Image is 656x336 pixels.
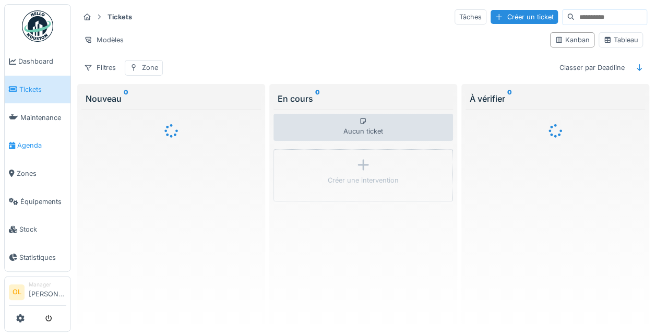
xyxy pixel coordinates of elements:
[5,47,70,76] a: Dashboard
[5,160,70,188] a: Zones
[5,103,70,131] a: Maintenance
[328,175,399,185] div: Créer une intervention
[603,35,638,45] div: Tableau
[9,284,25,300] li: OL
[19,224,66,234] span: Stock
[19,85,66,94] span: Tickets
[507,92,512,105] sup: 0
[142,63,158,73] div: Zone
[278,92,449,105] div: En cours
[273,114,453,141] div: Aucun ticket
[555,35,590,45] div: Kanban
[315,92,320,105] sup: 0
[18,56,66,66] span: Dashboard
[17,140,66,150] span: Agenda
[5,244,70,272] a: Statistiques
[470,92,641,105] div: À vérifier
[86,92,257,105] div: Nouveau
[103,12,136,22] strong: Tickets
[124,92,128,105] sup: 0
[491,10,558,24] div: Créer un ticket
[555,60,629,75] div: Classer par Deadline
[79,60,121,75] div: Filtres
[9,281,66,306] a: OL Manager[PERSON_NAME]
[20,113,66,123] span: Maintenance
[22,10,53,42] img: Badge_color-CXgf-gQk.svg
[20,197,66,207] span: Équipements
[79,32,128,47] div: Modèles
[19,253,66,262] span: Statistiques
[29,281,66,303] li: [PERSON_NAME]
[455,9,486,25] div: Tâches
[5,215,70,244] a: Stock
[5,131,70,160] a: Agenda
[29,281,66,289] div: Manager
[17,169,66,178] span: Zones
[5,187,70,215] a: Équipements
[5,76,70,104] a: Tickets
